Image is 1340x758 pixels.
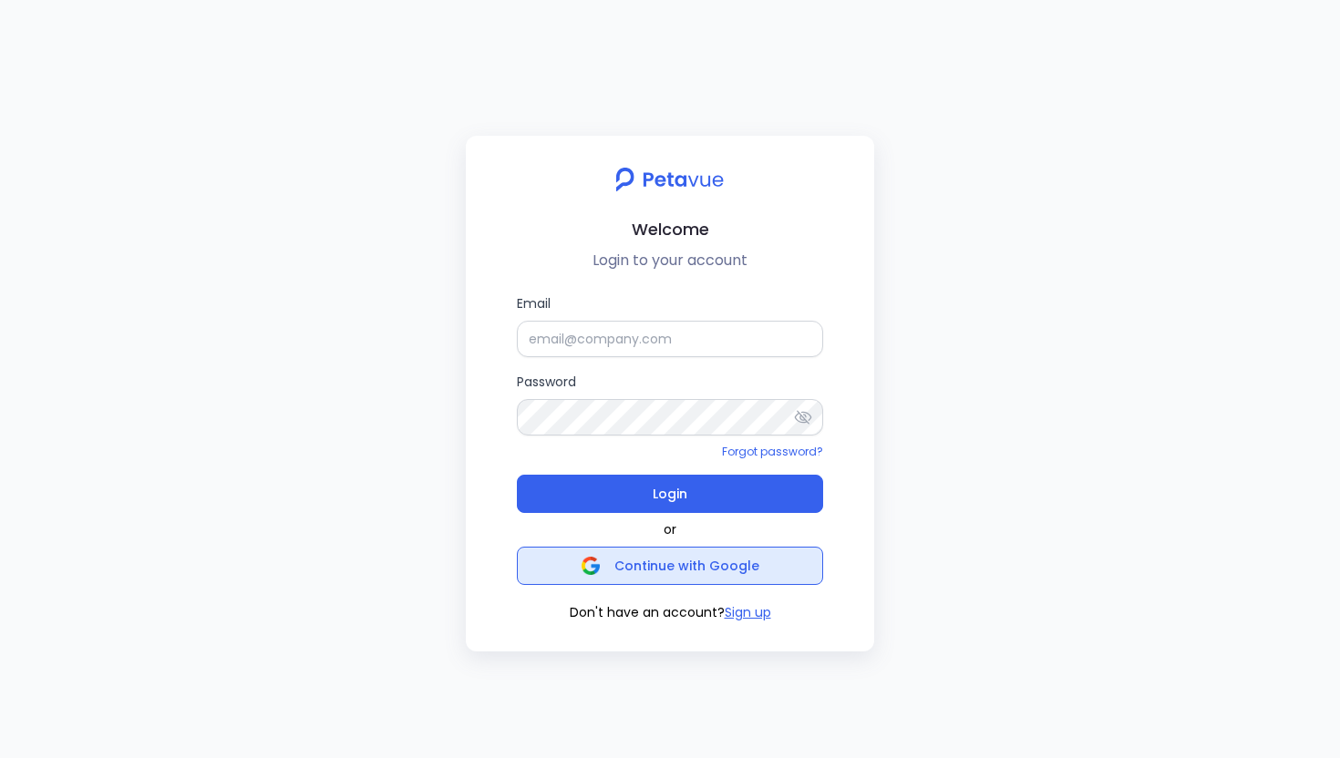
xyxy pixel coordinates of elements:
label: Email [517,293,823,357]
span: Continue with Google [614,557,759,575]
label: Password [517,372,823,435]
h2: Welcome [480,216,860,242]
input: Email [517,321,823,357]
button: Sign up [725,603,771,622]
button: Login [517,475,823,513]
span: Login [653,481,687,507]
span: Don't have an account? [570,603,725,622]
p: Login to your account [480,250,860,271]
button: Continue with Google [517,547,823,585]
input: Password [517,399,823,435]
img: petavue logo [603,158,736,201]
span: or [664,520,676,539]
a: Forgot password? [722,444,823,459]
